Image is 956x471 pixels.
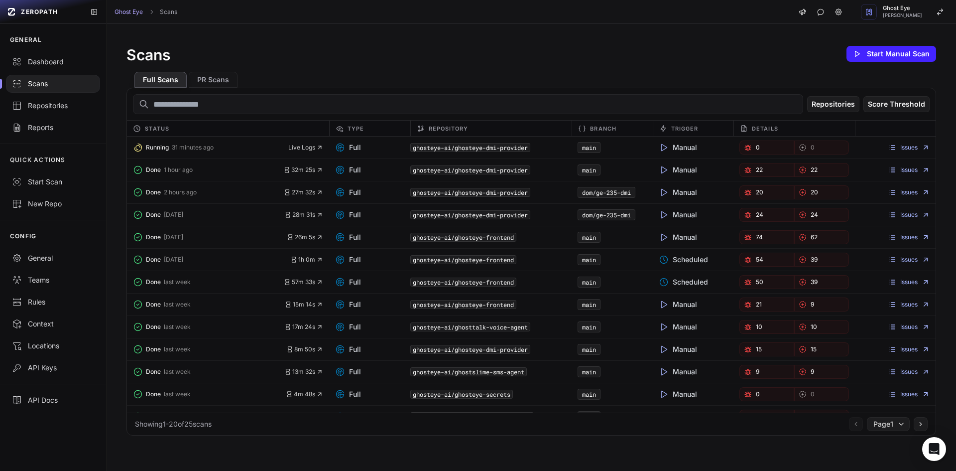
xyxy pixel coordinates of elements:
button: 32m 25s [283,166,323,174]
code: ghosteye-ai/ghosteye-dmi-provider [410,188,530,197]
div: Repositories [12,101,94,111]
span: Page 1 [873,419,893,429]
button: 9 [794,365,849,379]
a: main [582,390,596,398]
button: 4m 48s [286,390,323,398]
a: ZEROPATH [4,4,82,20]
a: Issues [888,166,930,174]
a: dom/ge-235-dmi [582,211,631,219]
span: Manual [659,389,697,399]
button: Running 31 minutes ago [133,141,288,155]
span: 74 [756,233,763,241]
button: Done [DATE] [133,208,284,222]
span: Ghost Eye [883,5,922,11]
span: last week [164,390,191,398]
span: Full [335,367,361,377]
h1: Scans [126,46,170,64]
a: 62 [794,230,849,244]
span: Done [146,345,161,353]
span: Manual [659,367,697,377]
button: Live Logs [288,144,323,152]
div: Context [12,319,94,329]
a: Ghost Eye [115,8,143,16]
span: 0 [756,144,760,152]
code: ghosteye-ai/ghosteye-frontend [410,278,516,287]
button: 1h 0m [290,256,323,264]
a: Issues [888,368,930,376]
a: 74 [739,230,794,244]
a: main [582,166,596,174]
a: main [582,301,596,309]
a: Issues [888,211,930,219]
button: 10 [739,320,794,334]
svg: chevron right, [148,8,155,15]
button: PR Scans [189,72,238,88]
span: Branch [590,123,616,135]
a: 54 [739,253,794,267]
span: Trigger [671,123,699,135]
div: API Keys [12,363,94,373]
button: Done [DATE] [133,230,287,244]
button: Done last week [133,320,284,334]
span: Full [335,143,361,153]
div: Showing 1 - 20 of 25 scans [135,419,212,429]
span: last week [164,278,191,286]
a: main [582,345,596,353]
a: Issues [888,390,930,398]
p: QUICK ACTIONS [10,156,66,164]
span: Status [145,123,169,135]
span: 10 [811,323,817,331]
a: 9 [739,365,794,379]
a: 50 [739,275,794,289]
a: 20 [794,185,849,199]
span: Manual [659,232,697,242]
code: ghosteye-ai/ghosteye-frontend [410,300,516,309]
span: 39 [811,278,818,286]
span: 24 [811,211,818,219]
a: Issues [888,233,930,241]
button: 27m 32s [284,188,323,196]
button: 13m 32s [284,368,323,376]
span: [DATE] [164,211,183,219]
div: Reports [12,123,94,133]
a: 24 [739,208,794,222]
a: Issues [888,301,930,309]
button: 26m 5s [287,233,323,241]
button: Done 1 hour ago [133,163,283,177]
span: Full [335,322,361,332]
a: 15 [794,342,849,356]
span: last week [164,368,191,376]
span: 20 [756,188,763,196]
span: 62 [811,233,818,241]
span: Full [335,187,361,197]
span: Manual [659,165,697,175]
span: Details [752,123,778,135]
a: Issues [888,323,930,331]
span: 20 [811,188,818,196]
p: CONFIG [10,232,36,240]
code: ghosteye-ai/ghosteye-secrets [410,390,513,399]
button: 0 [739,141,794,155]
button: 28m 31s [284,211,323,219]
span: Running [146,144,169,152]
span: Type [348,123,364,135]
div: API Docs [12,395,94,405]
a: 10 [794,320,849,334]
span: Full [335,165,361,175]
a: main [582,278,596,286]
button: 15m 14s [285,301,323,309]
button: 15 [739,342,794,356]
span: 39 [811,256,818,264]
span: 9 [756,368,759,376]
span: Full [335,300,361,310]
span: Done [146,301,161,309]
